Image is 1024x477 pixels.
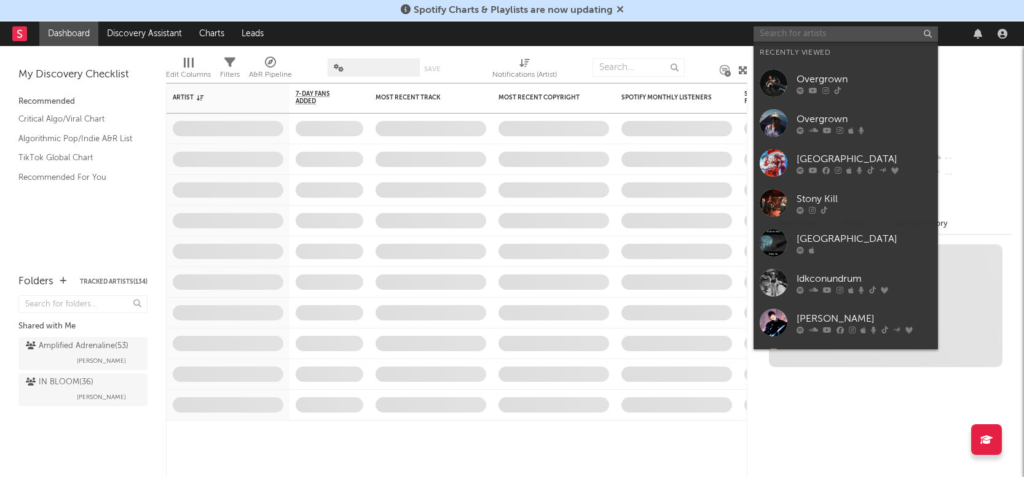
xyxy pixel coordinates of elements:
a: Algorithmic Pop/Indie A&R List [18,132,135,145]
div: Recommended [18,95,148,109]
div: Most Recent Copyright [498,94,591,101]
span: 7-Day Fans Added [296,90,345,105]
a: [GEOGRAPHIC_DATA] [754,223,938,263]
div: -- [930,166,1012,182]
input: Search... [593,58,685,77]
a: Charts [191,21,233,46]
div: IN BLOOM ( 36 ) [26,375,93,390]
a: IN BLOOM(36)[PERSON_NAME] [18,373,148,406]
span: Dismiss [616,6,624,15]
div: Idkconundrum [797,271,932,286]
div: Overgrown [797,72,932,87]
div: [PERSON_NAME] [797,311,932,326]
a: Tones And I [754,343,938,382]
div: Folders [18,274,53,289]
div: Spotify Followers [744,90,787,105]
div: A&R Pipeline [249,68,292,82]
div: Most Recent Track [376,94,468,101]
a: TikTok Global Chart [18,151,135,165]
div: [GEOGRAPHIC_DATA] [797,152,932,166]
div: Overgrown [797,112,932,126]
input: Search for artists [754,26,938,42]
input: Search for folders... [18,295,148,313]
span: [PERSON_NAME] [77,354,126,368]
a: Discovery Assistant [98,21,191,46]
div: Amplified Adrenaline ( 53 ) [26,339,128,354]
div: Notifications (Artist) [492,52,557,88]
div: Notifications (Artist) [492,68,557,82]
div: My Discovery Checklist [18,68,148,82]
button: Save [424,66,440,72]
span: Spotify Charts & Playlists are now updating [414,6,613,15]
a: Idkconundrum [754,263,938,303]
a: [PERSON_NAME] [754,303,938,343]
div: A&R Pipeline [249,52,292,88]
a: Critical Algo/Viral Chart [18,112,135,126]
div: Filters [220,52,240,88]
a: Recommended For You [18,171,135,184]
a: Dashboard [39,21,98,46]
div: Recently Viewed [760,45,932,60]
a: Stony Kill [754,183,938,223]
a: Overgrown [754,103,938,143]
a: [GEOGRAPHIC_DATA] [754,143,938,183]
div: Stony Kill [797,192,932,206]
a: Amplified Adrenaline(53)[PERSON_NAME] [18,337,148,370]
div: -- [930,150,1012,166]
div: Filters [220,68,240,82]
button: Tracked Artists(134) [80,279,148,285]
div: Edit Columns [166,52,211,88]
div: [GEOGRAPHIC_DATA] [797,231,932,246]
div: Artist [173,94,265,101]
div: Shared with Me [18,319,148,334]
span: [PERSON_NAME] [77,390,126,405]
a: Leads [233,21,272,46]
div: Edit Columns [166,68,211,82]
a: Overgrown [754,63,938,103]
div: Spotify Monthly Listeners [621,94,714,101]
